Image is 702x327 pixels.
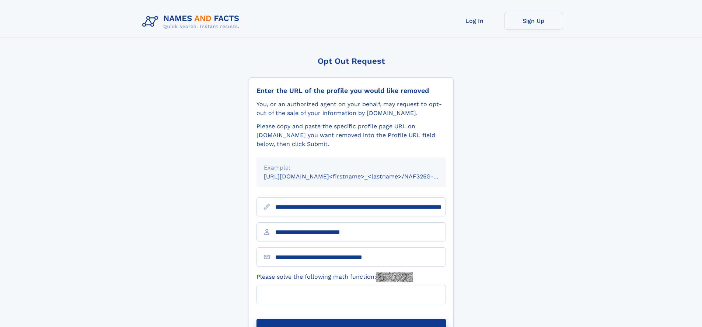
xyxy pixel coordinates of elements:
div: Example: [264,163,439,172]
div: You, or an authorized agent on your behalf, may request to opt-out of the sale of your informatio... [256,100,446,118]
img: Logo Names and Facts [139,12,245,32]
div: Opt Out Request [249,56,454,66]
label: Please solve the following math function: [256,272,413,282]
small: [URL][DOMAIN_NAME]<firstname>_<lastname>/NAF325G-xxxxxxxx [264,173,460,180]
a: Sign Up [504,12,563,30]
div: Enter the URL of the profile you would like removed [256,87,446,95]
a: Log In [445,12,504,30]
div: Please copy and paste the specific profile page URL on [DOMAIN_NAME] you want removed into the Pr... [256,122,446,149]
